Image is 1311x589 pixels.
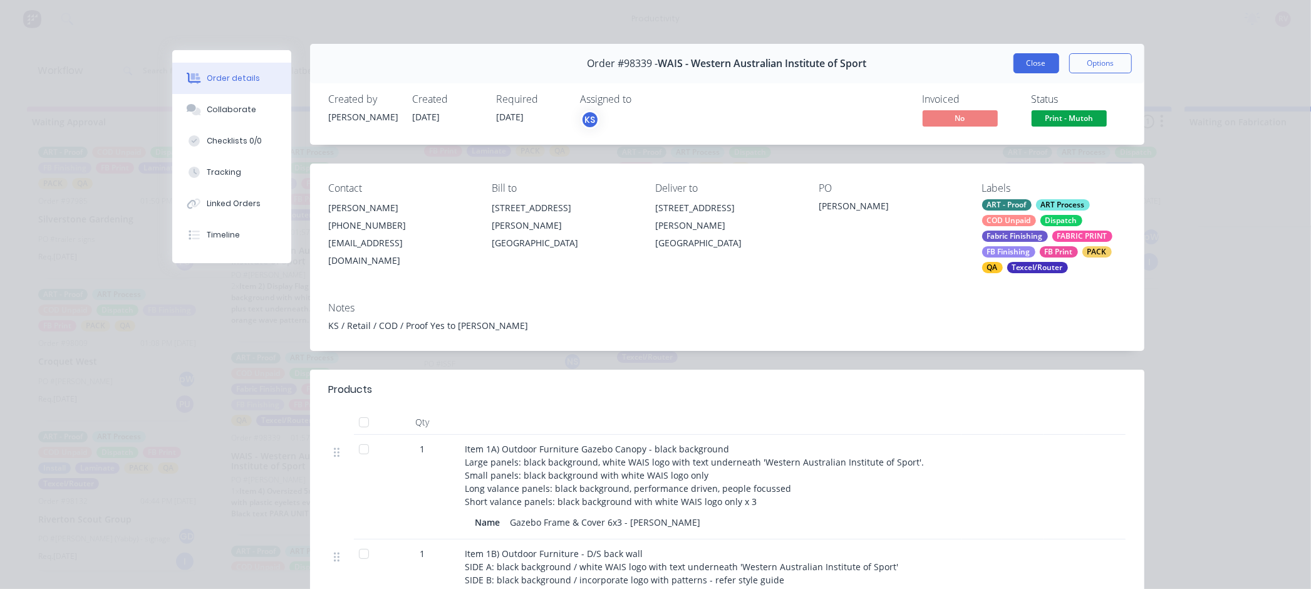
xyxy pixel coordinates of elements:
[982,182,1126,194] div: Labels
[1013,53,1059,73] button: Close
[385,410,460,435] div: Qty
[475,513,505,531] div: Name
[172,94,291,125] button: Collaborate
[172,157,291,188] button: Tracking
[581,93,706,105] div: Assigned to
[1069,53,1132,73] button: Options
[588,58,658,70] span: Order #98339 -
[329,217,472,234] div: [PHONE_NUMBER]
[329,182,472,194] div: Contact
[581,110,599,129] button: KS
[497,93,566,105] div: Required
[505,513,706,531] div: Gazebo Frame & Cover 6x3 - [PERSON_NAME]
[1082,246,1112,258] div: PACK
[1040,215,1082,226] div: Dispatch
[329,199,472,217] div: [PERSON_NAME]
[465,548,899,586] span: Item 1B) Outdoor Furniture - D/S back wall SIDE A: black background / white WAIS logo with text u...
[1032,110,1107,126] span: Print - Mutoh
[1052,231,1112,242] div: FABRIC PRINT
[655,199,799,252] div: [STREET_ADDRESS][PERSON_NAME][GEOGRAPHIC_DATA]
[465,443,925,508] span: Item 1A) Outdoor Furniture Gazebo Canopy - black background Large panels: black background, white...
[207,229,240,241] div: Timeline
[420,547,425,560] span: 1
[655,234,799,252] div: [GEOGRAPHIC_DATA]
[492,199,635,252] div: [STREET_ADDRESS][PERSON_NAME][GEOGRAPHIC_DATA]
[329,93,398,105] div: Created by
[923,93,1017,105] div: Invoiced
[172,125,291,157] button: Checklists 0/0
[923,110,998,126] span: No
[819,182,962,194] div: PO
[207,104,256,115] div: Collaborate
[982,262,1003,273] div: QA
[329,110,398,123] div: [PERSON_NAME]
[172,188,291,219] button: Linked Orders
[655,182,799,194] div: Deliver to
[1040,246,1078,258] div: FB Print
[207,135,262,147] div: Checklists 0/0
[420,442,425,456] span: 1
[1032,93,1126,105] div: Status
[1032,110,1107,129] button: Print - Mutoh
[492,199,635,234] div: [STREET_ADDRESS][PERSON_NAME]
[329,302,1126,314] div: Notes
[492,234,635,252] div: [GEOGRAPHIC_DATA]
[982,246,1035,258] div: FB Finishing
[329,234,472,269] div: [EMAIL_ADDRESS][DOMAIN_NAME]
[329,382,373,397] div: Products
[207,167,241,178] div: Tracking
[655,199,799,234] div: [STREET_ADDRESS][PERSON_NAME]
[1007,262,1068,273] div: Texcel/Router
[329,199,472,269] div: [PERSON_NAME][PHONE_NUMBER][EMAIL_ADDRESS][DOMAIN_NAME]
[413,111,440,123] span: [DATE]
[413,93,482,105] div: Created
[172,63,291,94] button: Order details
[982,215,1036,226] div: COD Unpaid
[982,199,1032,211] div: ART - Proof
[207,198,261,209] div: Linked Orders
[329,319,1126,332] div: KS / Retail / COD / Proof Yes to [PERSON_NAME]
[1036,199,1090,211] div: ART Process
[497,111,524,123] span: [DATE]
[492,182,635,194] div: Bill to
[982,231,1048,242] div: Fabric Finishing
[658,58,867,70] span: WAIS - Western Australian Institute of Sport
[207,73,260,84] div: Order details
[819,199,962,217] div: [PERSON_NAME]
[172,219,291,251] button: Timeline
